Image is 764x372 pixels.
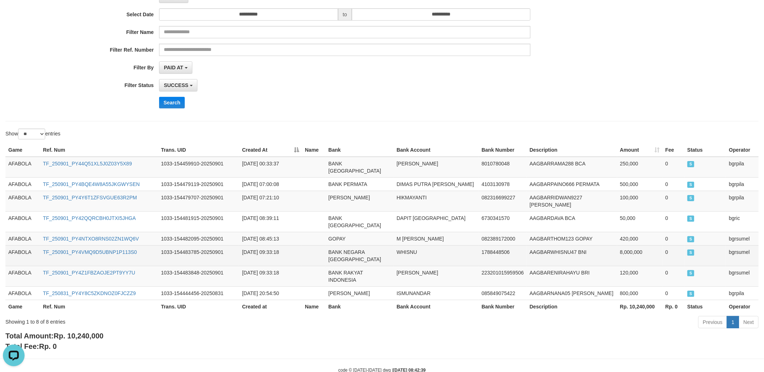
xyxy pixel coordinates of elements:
[5,191,40,211] td: AFABOLA
[40,300,158,313] th: Ref. Num
[527,211,617,232] td: AAGBARDAVA BCA
[43,270,135,276] a: TF_250901_PY4Z1FBZAOJE2PT9YY7U
[687,195,695,201] span: SUCCESS
[239,143,302,157] th: Created At: activate to sort column descending
[527,232,617,245] td: AAGBARTHOM123 GOPAY
[54,332,103,340] span: Rp. 10,240,000
[5,245,40,266] td: AFABOLA
[325,245,394,266] td: BANK NEGARA [GEOGRAPHIC_DATA]
[5,332,103,340] b: Total Amount:
[687,161,695,167] span: SUCCESS
[479,232,527,245] td: 082389172000
[159,61,192,74] button: PAID AT
[527,143,617,157] th: Description
[159,97,185,108] button: Search
[726,286,759,300] td: bgrpila
[726,232,759,245] td: bgrsumel
[5,232,40,245] td: AFABOLA
[684,143,726,157] th: Status
[394,143,479,157] th: Bank Account
[394,177,479,191] td: DIMAS PUTRA [PERSON_NAME]
[43,161,132,166] a: TF_250901_PY44Q51XL5J0Z03Y5X89
[302,143,325,157] th: Name
[617,157,663,178] td: 250,000
[617,232,663,245] td: 420,000
[739,316,759,328] a: Next
[43,290,136,296] a: TF_250831_PY4Y8C5ZKDNOZ0FJCZZ9
[527,266,617,286] td: AAGBARENIRAHAYU BRI
[617,191,663,211] td: 100,000
[239,245,302,266] td: [DATE] 09:33:18
[479,191,527,211] td: 082316699227
[325,211,394,232] td: BANK [GEOGRAPHIC_DATA]
[164,82,188,88] span: SUCCESS
[726,143,759,157] th: Operator
[687,250,695,256] span: SUCCESS
[479,177,527,191] td: 4103130978
[617,211,663,232] td: 50,000
[687,236,695,242] span: SUCCESS
[325,157,394,178] td: BANK [GEOGRAPHIC_DATA]
[325,143,394,157] th: Bank
[527,191,617,211] td: AAGBARRIDWAN9227 [PERSON_NAME]
[687,291,695,297] span: SUCCESS
[479,286,527,300] td: 085849075422
[662,286,684,300] td: 0
[527,245,617,266] td: AAGBARWHISNU47 BNI
[726,211,759,232] td: bgric
[159,79,197,91] button: SUCCESS
[394,211,479,232] td: DAPIT [GEOGRAPHIC_DATA]
[158,245,239,266] td: 1033-154483785-20250901
[5,286,40,300] td: AFABOLA
[325,191,394,211] td: [PERSON_NAME]
[662,191,684,211] td: 0
[662,177,684,191] td: 0
[158,232,239,245] td: 1033-154482095-20250901
[479,211,527,232] td: 6730341570
[5,315,313,325] div: Showing 1 to 8 of 8 entries
[479,245,527,266] td: 1788448506
[5,300,40,313] th: Game
[239,286,302,300] td: [DATE] 20:54:50
[527,177,617,191] td: AAGBARPAINO666 PERMATA
[698,316,727,328] a: Previous
[325,266,394,286] td: BANK RAKYAT INDONESIA
[338,8,352,21] span: to
[726,191,759,211] td: bgrpila
[394,266,479,286] td: [PERSON_NAME]
[5,211,40,232] td: AFABOLA
[726,157,759,178] td: bgrpila
[727,316,739,328] a: 1
[617,245,663,266] td: 8,000,000
[43,249,137,255] a: TF_250901_PY4VMQ9D5UBNP1P113S0
[617,143,663,157] th: Amount: activate to sort column ascending
[687,216,695,222] span: SUCCESS
[43,195,137,200] a: TF_250901_PY4Y6T1ZFSVGUE63R2PM
[662,232,684,245] td: 0
[662,245,684,266] td: 0
[394,157,479,178] td: [PERSON_NAME]
[662,266,684,286] td: 0
[617,300,663,313] th: Rp. 10,240,000
[325,232,394,245] td: GOPAY
[158,191,239,211] td: 1033-154479707-20250901
[239,266,302,286] td: [DATE] 09:33:18
[726,266,759,286] td: bgrsumel
[662,143,684,157] th: Fee
[394,300,479,313] th: Bank Account
[527,286,617,300] td: AAGBARNANA05 [PERSON_NAME]
[617,266,663,286] td: 120,000
[527,157,617,178] td: AAGBARRAMA288 BCA
[5,177,40,191] td: AFABOLA
[325,177,394,191] td: BANK PERMATA
[662,211,684,232] td: 0
[684,300,726,313] th: Status
[325,300,394,313] th: Bank
[158,211,239,232] td: 1033-154481915-20250901
[394,245,479,266] td: WHISNU
[43,215,136,221] a: TF_250901_PY42QQRCBH0JTXI5JHGA
[158,177,239,191] td: 1033-154479119-20250901
[5,266,40,286] td: AFABOLA
[239,157,302,178] td: [DATE] 00:33:37
[5,143,40,157] th: Game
